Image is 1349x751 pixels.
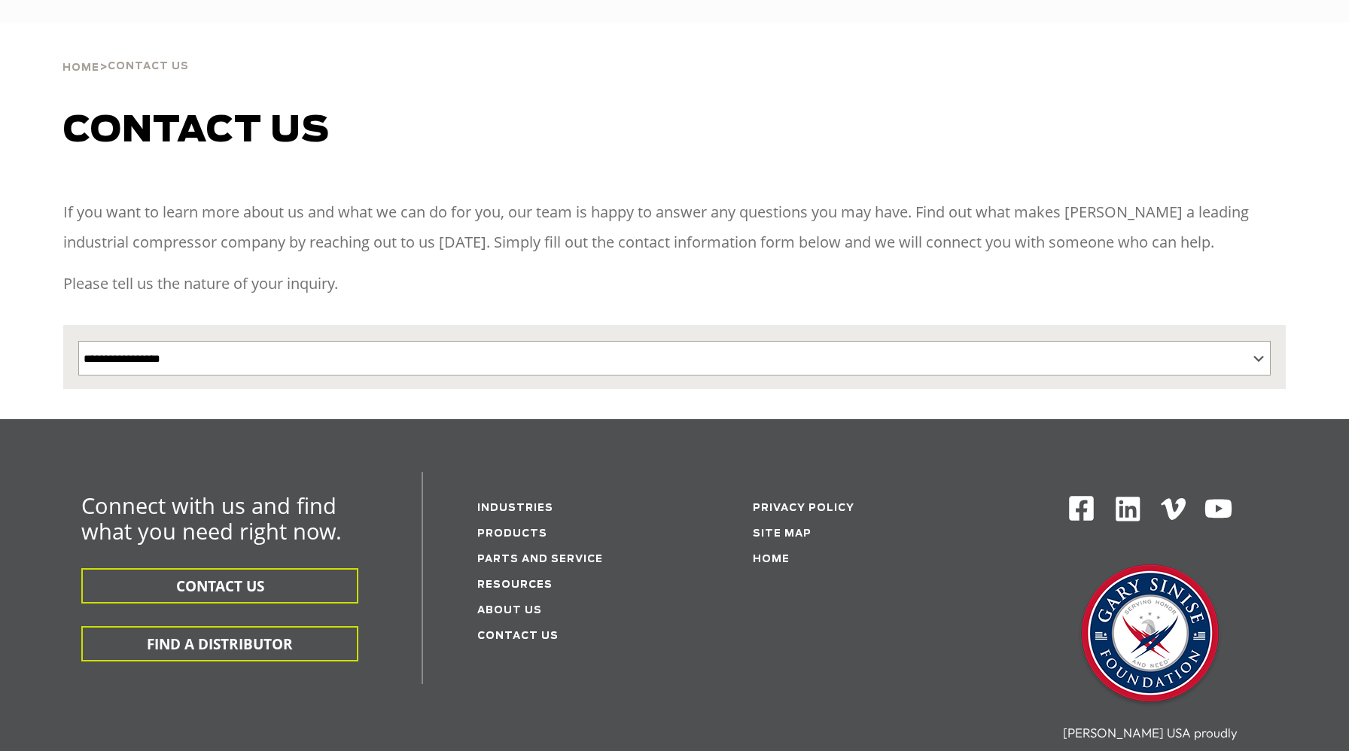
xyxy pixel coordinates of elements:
a: Home [753,555,790,564]
a: Industries [477,503,553,513]
span: Connect with us and find what you need right now. [81,491,342,546]
p: Please tell us the nature of your inquiry. [63,269,1287,299]
a: Home [62,60,99,74]
div: > [62,23,189,80]
span: Home [62,63,99,73]
img: Vimeo [1161,498,1186,520]
img: Gary Sinise Foundation [1075,560,1226,710]
img: Youtube [1204,494,1233,524]
a: About Us [477,606,542,616]
span: Contact us [63,113,330,149]
a: Contact Us [477,631,559,641]
a: Products [477,529,547,539]
img: Facebook [1067,494,1095,522]
a: Privacy Policy [753,503,854,513]
a: Parts and service [477,555,603,564]
p: If you want to learn more about us and what we can do for you, our team is happy to answer any qu... [63,197,1287,257]
a: Resources [477,580,553,590]
img: Linkedin [1113,494,1143,524]
button: CONTACT US [81,568,358,604]
span: Contact Us [108,62,189,71]
a: Site Map [753,529,812,539]
button: FIND A DISTRIBUTOR [81,626,358,661]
